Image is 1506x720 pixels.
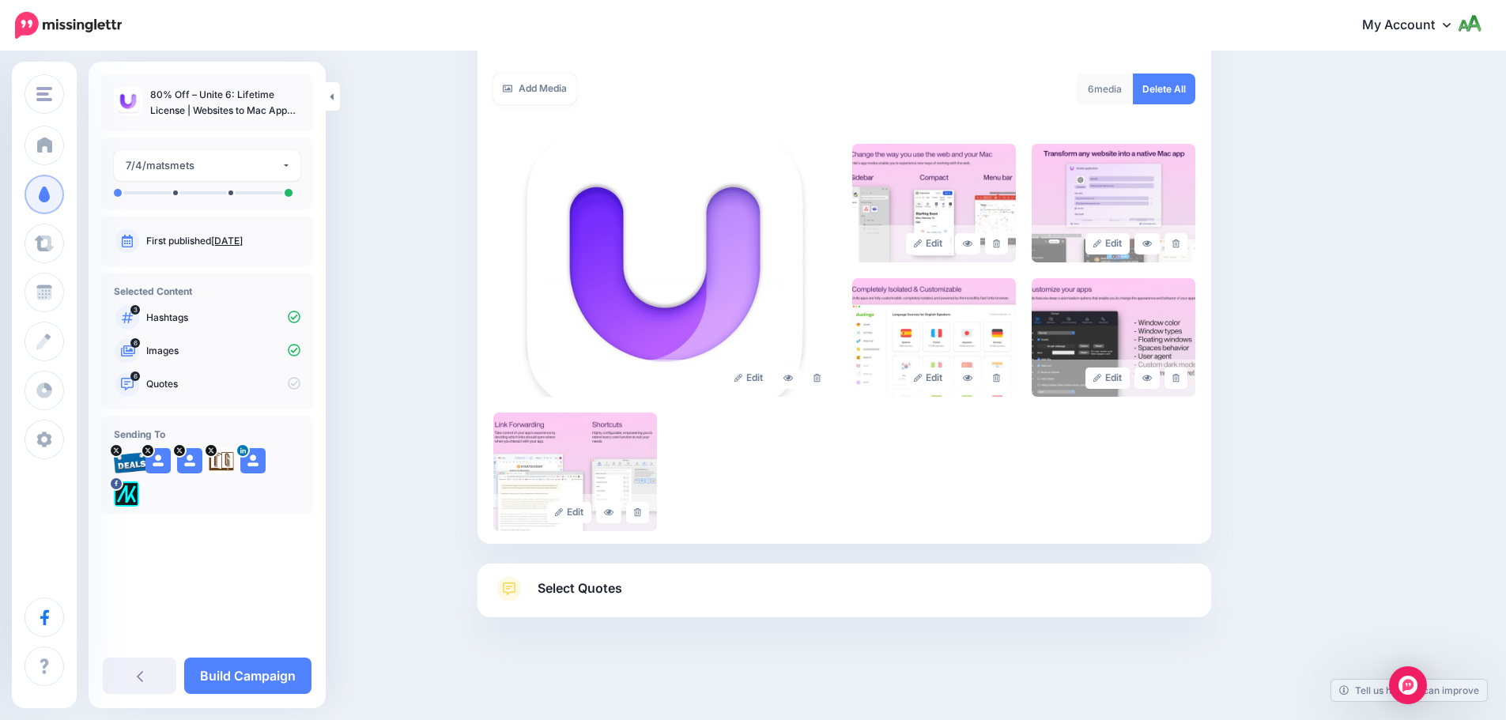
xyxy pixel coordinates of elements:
img: user_default_image.png [177,448,202,473]
img: menu.png [36,87,52,101]
img: 300371053_782866562685722_1733786435366177641_n-bsa128417.png [114,481,139,507]
div: 7/4/matsmets [126,156,281,175]
p: First published [146,234,300,248]
a: Select Quotes [493,576,1195,617]
img: 348ee3f10ddeb4394f55100826921a31_large.jpg [493,144,836,397]
a: Edit [1085,233,1130,254]
p: Hashtags [146,311,300,325]
p: 80% Off – Unite 6: Lifetime License | Websites to Mac App Builder – for Mac [150,87,300,119]
img: user_default_image.png [145,448,171,473]
li: A post will be sent on day 7 [285,189,293,197]
a: Tell us how we can improve [1331,680,1487,701]
img: 0d68bb7e39fc361aa143130b98959e57_large.jpg [852,144,1016,262]
img: 08347cc45f5d3dedca859b4f8d6365f3_large.jpg [493,413,657,531]
button: 7/4/matsmets [114,150,300,181]
div: Select Media [493,5,1195,531]
h4: Selected Content [114,285,300,297]
span: Select Quotes [538,578,622,599]
p: Images [146,344,300,358]
div: Open Intercom Messenger [1389,666,1427,704]
img: efd17e4ed8f251834be8e0f7ca192cba_large.jpg [1032,278,1195,397]
li: A post will be sent on day 0 [114,189,122,197]
a: Delete All [1133,74,1195,104]
a: Edit [547,502,592,523]
span: 6 [1088,83,1094,95]
li: A post will be sent on day 2 [173,190,178,195]
a: Edit [1085,368,1130,389]
a: Edit [906,233,951,254]
a: Edit [906,368,951,389]
a: [DATE] [211,235,243,247]
a: Edit [727,368,772,389]
a: My Account [1346,6,1482,45]
img: user_default_image.png [240,448,266,473]
h4: Sending To [114,428,300,440]
img: Missinglettr [15,12,122,39]
li: A post will be sent on day 5 [228,190,233,195]
span: 6 [130,338,140,348]
p: Quotes [146,377,300,391]
img: 8cb7fc7fa4a9099a6e0cbacc66b21f3f_large.jpg [1032,144,1195,262]
img: agK0rCH6-27705.jpg [209,448,234,473]
img: 0c331005dfebe7d26c6bbf857aea51aa_large.jpg [852,278,1016,397]
a: Add Media [493,74,576,104]
span: 6 [130,371,140,381]
img: 95cf0fca748e57b5e67bba0a1d8b2b21-27699.png [114,448,149,473]
img: 348ee3f10ddeb4394f55100826921a31_thumb.jpg [114,87,142,115]
div: media [1076,74,1134,104]
span: 3 [130,305,140,315]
